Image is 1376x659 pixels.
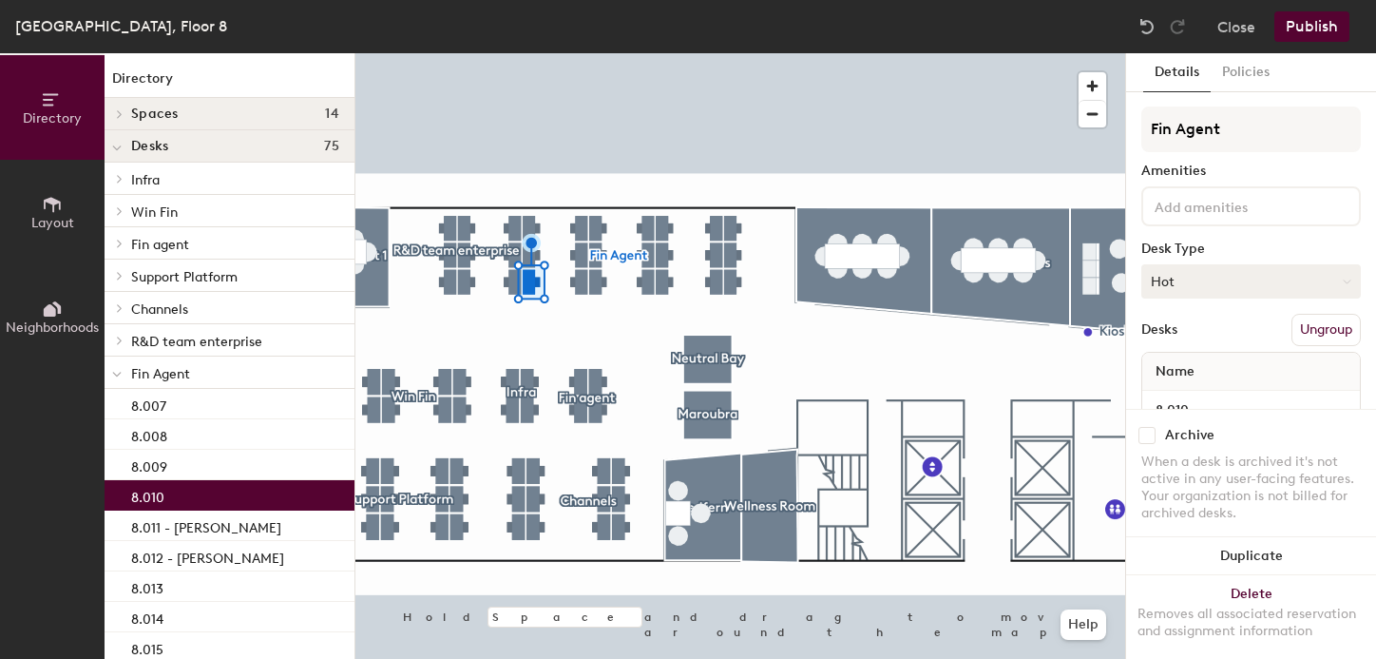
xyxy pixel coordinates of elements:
span: Fin agent [131,237,189,253]
img: Undo [1137,17,1156,36]
div: [GEOGRAPHIC_DATA], Floor 8 [15,14,227,38]
button: Hot [1141,264,1361,299]
span: Neighborhoods [6,320,99,336]
span: Channels [131,301,188,318]
p: 8.011 - [PERSON_NAME] [131,514,281,536]
p: 8.007 [131,393,166,415]
p: 8.008 [131,423,167,445]
button: Details [1143,53,1211,92]
span: Directory [23,110,82,126]
span: Win Fin [131,204,178,221]
span: Layout [31,215,74,231]
p: 8.014 [131,606,163,628]
span: Fin Agent [131,366,190,382]
span: Infra [131,172,160,188]
button: Policies [1211,53,1281,92]
button: DeleteRemoves all associated reservation and assignment information [1126,575,1376,659]
h1: Directory [105,68,354,98]
p: 8.015 [131,636,163,658]
div: When a desk is archived it's not active in any user-facing features. Your organization is not bil... [1141,454,1361,522]
div: Desks [1141,322,1177,338]
p: 8.009 [131,454,167,475]
button: Duplicate [1126,537,1376,575]
button: Close [1217,11,1255,42]
div: Removes all associated reservation and assignment information [1137,606,1365,640]
p: 8.013 [131,575,163,597]
button: Help [1061,610,1106,640]
span: 14 [325,107,339,122]
span: Desks [131,139,168,154]
div: Amenities [1141,164,1361,179]
input: Add amenities [1151,194,1322,217]
button: Ungroup [1291,314,1361,346]
span: Name [1146,355,1204,389]
div: Desk Type [1141,242,1361,257]
span: 75 [324,139,339,154]
p: 8.010 [131,484,164,506]
button: Publish [1274,11,1349,42]
span: R&D team enterprise [131,334,262,350]
input: Unnamed desk [1146,397,1356,423]
p: 8.012 - [PERSON_NAME] [131,545,284,567]
span: Spaces [131,107,179,122]
img: Redo [1168,17,1187,36]
div: Archive [1165,428,1214,443]
span: Support Platform [131,269,238,285]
